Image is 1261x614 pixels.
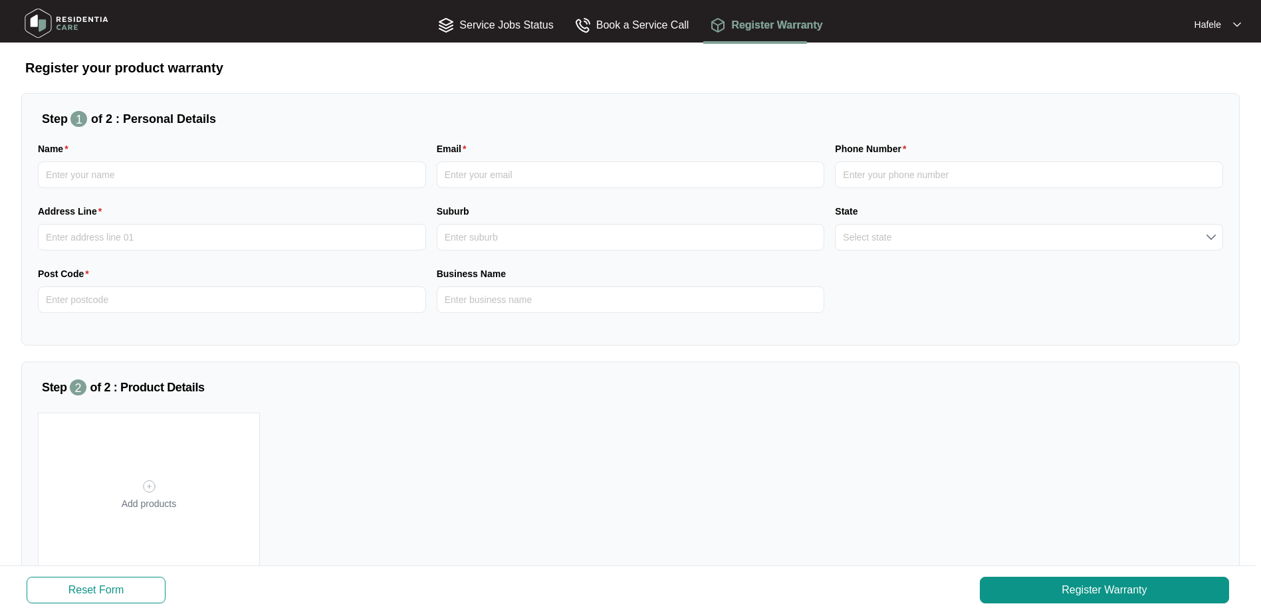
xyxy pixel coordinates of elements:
[90,378,205,397] p: of 2 : Product Details
[437,224,825,251] input: Suburb
[1062,582,1147,598] span: Register Warranty
[835,205,867,218] label: State
[38,267,94,280] label: Post Code
[42,110,68,128] p: Step
[142,476,157,497] img: plusCircle
[835,161,1223,188] input: Phone Number
[38,224,426,251] input: Address Line
[437,161,825,188] input: Email
[980,577,1229,603] button: Register Warranty
[710,17,822,33] div: Register Warranty
[38,142,74,155] label: Name
[575,17,689,33] div: Book a Service Call
[437,205,479,218] label: Suburb
[437,286,825,313] input: Business Name
[835,142,911,155] label: Phone Number
[91,110,216,128] p: of 2 : Personal Details
[437,267,516,280] label: Business Name
[438,17,553,33] div: Service Jobs Status
[75,380,81,396] p: 2
[27,577,166,603] button: Reset Form
[42,378,67,397] p: Step
[438,17,454,33] img: Service Jobs Status icon
[437,142,472,155] label: Email
[1195,18,1221,31] p: Hafele
[76,110,82,129] p: 1
[68,582,124,598] span: Reset Form
[38,286,426,313] input: Post Code
[575,17,591,33] img: Book a Service Call icon
[20,3,113,43] img: residentia care logo
[1233,21,1241,28] img: dropdown arrow
[122,497,177,510] p: Add products
[38,161,426,188] input: Name
[38,205,107,218] label: Address Line
[710,17,726,33] img: Register Warranty icon
[25,58,1240,77] p: Register your product warranty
